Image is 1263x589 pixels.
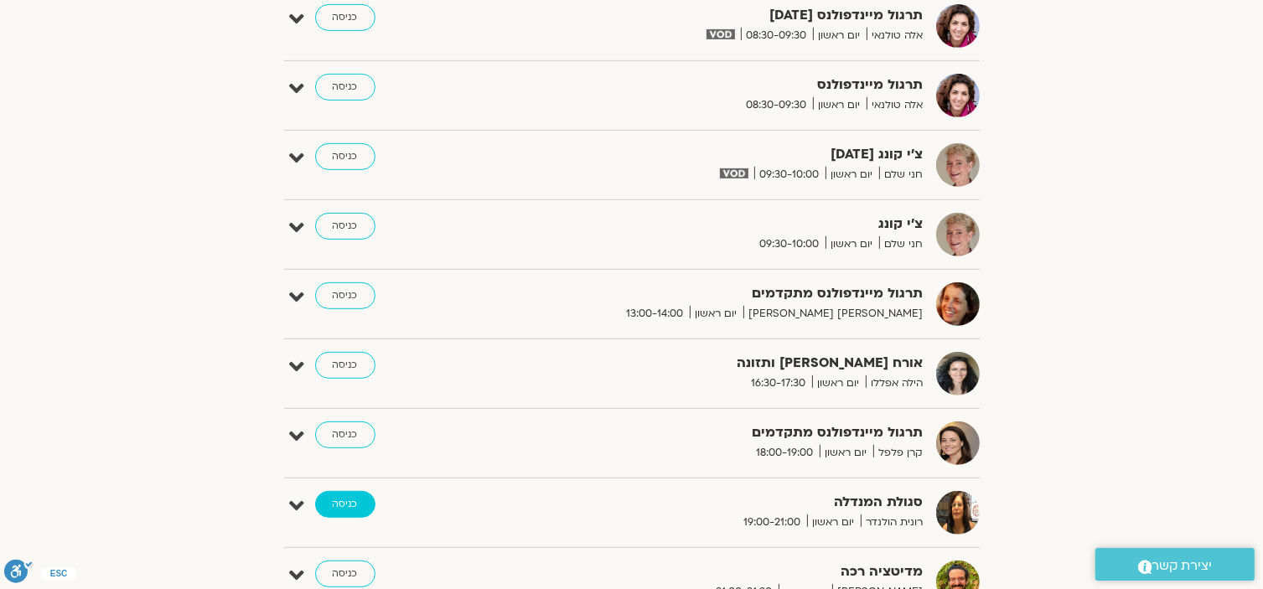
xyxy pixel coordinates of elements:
a: כניסה [315,421,375,448]
span: הילה אפללו [866,375,924,392]
strong: תרגול מיינדפולנס [513,74,924,96]
span: חני שלם [879,235,924,253]
span: 13:00-14:00 [621,305,690,323]
span: רונית הולנדר [861,514,924,531]
strong: מדיטציה רכה [513,561,924,583]
span: קרן פלפל [873,444,924,462]
span: יצירת קשר [1152,555,1213,577]
strong: צ’י קונג [DATE] [513,143,924,166]
img: vodicon [707,29,734,39]
span: יום ראשון [826,166,879,183]
span: 18:00-19:00 [751,444,820,462]
span: יום ראשון [813,96,867,114]
a: כניסה [315,282,375,309]
span: [PERSON_NAME] [PERSON_NAME] [743,305,924,323]
span: יום ראשון [812,375,866,392]
a: כניסה [315,4,375,31]
span: אלה טולנאי [867,27,924,44]
strong: אורח [PERSON_NAME] ותזונה [513,352,924,375]
span: יום ראשון [826,235,879,253]
span: 09:30-10:00 [754,235,826,253]
span: אלה טולנאי [867,96,924,114]
span: יום ראשון [820,444,873,462]
span: 08:30-09:30 [741,96,813,114]
span: יום ראשון [807,514,861,531]
img: vodicon [720,168,748,178]
span: 16:30-17:30 [746,375,812,392]
span: 09:30-10:00 [754,166,826,183]
strong: תרגול מיינדפולנס מתקדמים [513,421,924,444]
span: יום ראשון [690,305,743,323]
strong: תרגול מיינדפולנס [DATE] [513,4,924,27]
a: כניסה [315,213,375,240]
a: כניסה [315,74,375,101]
a: יצירת קשר [1095,548,1255,581]
span: חני שלם [879,166,924,183]
a: כניסה [315,143,375,170]
span: 19:00-21:00 [738,514,807,531]
span: יום ראשון [813,27,867,44]
strong: תרגול מיינדפולנס מתקדמים [513,282,924,305]
span: 08:30-09:30 [741,27,813,44]
strong: צ'י קונג [513,213,924,235]
strong: סגולת המנדלה [513,491,924,514]
a: כניסה [315,352,375,379]
a: כניסה [315,491,375,518]
a: כניסה [315,561,375,587]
